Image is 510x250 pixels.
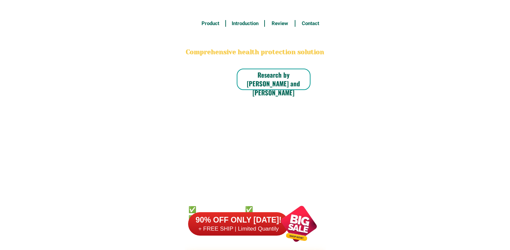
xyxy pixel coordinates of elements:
[185,4,326,14] h3: FREE SHIPPING NATIONWIDE
[185,48,326,57] h2: Comprehensive health protection solution
[188,215,289,225] h6: 90% OFF ONLY [DATE]!
[269,20,291,27] h6: Review
[185,32,326,48] h2: BONA VITA COFFEE
[199,20,222,27] h6: Product
[229,20,261,27] h6: Introduction
[237,70,310,97] h6: Research by [PERSON_NAME] and [PERSON_NAME]
[299,20,322,27] h6: Contact
[188,225,289,233] h6: + FREE SHIP | Limited Quantily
